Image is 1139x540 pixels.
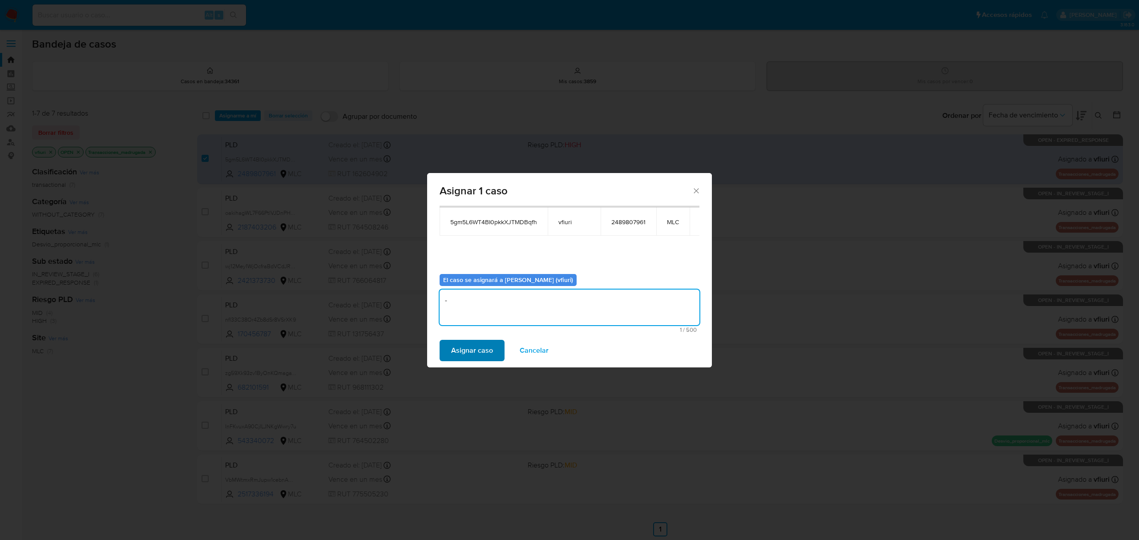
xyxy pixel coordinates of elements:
div: assign-modal [427,173,712,367]
span: vfiuri [558,218,590,226]
button: Cerrar ventana [692,186,700,194]
button: Asignar caso [440,340,505,361]
b: El caso se asignará a [PERSON_NAME] (vfiuri) [443,275,573,284]
span: MLC [667,218,679,226]
span: Cancelar [520,341,549,360]
span: Asignar 1 caso [440,185,692,196]
textarea: - [440,290,699,325]
span: Máximo 500 caracteres [442,327,697,333]
span: 5gm5L6WT4BI0pkkXJTMDBqfh [450,218,537,226]
span: 2489807961 [611,218,646,226]
span: Asignar caso [451,341,493,360]
button: Cancelar [508,340,560,361]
